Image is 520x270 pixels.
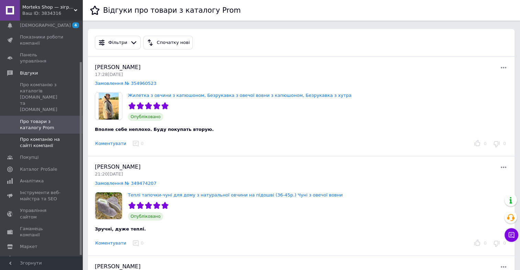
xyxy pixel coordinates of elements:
[95,140,126,147] button: Коментувати
[95,171,123,177] span: 21:20[DATE]
[20,190,64,202] span: Інструменти веб-майстра та SEO
[95,36,141,49] button: Фільтри
[22,10,82,16] div: Ваш ID: 3834316
[20,119,64,131] span: Про товари з каталогу Prom
[22,4,74,10] span: Morteks Shop — зігріваючі пояси, наколінники, товари з овчини
[20,255,55,261] span: Налаштування
[128,212,163,221] span: Опубліковано
[128,93,352,98] a: Жилетка з овчини з капюшоном, Безрукавка з овечої вовни з капюшоном, Безрукавка з хутра
[20,34,64,46] span: Показники роботи компанії
[143,36,193,49] button: Спочатку нові
[20,178,44,184] span: Аналітика
[95,192,122,219] img: Теплі тапочки-чуні для дому з натуральної овчини на підошві (36-45р.) Чуні з овечої вовни
[128,192,343,198] a: Теплі тапочки-чуні для дому з натуральної овчини на підошві (36-45р.) Чуні з овечої вовни
[95,93,122,120] img: Жилетка з овчини з капюшоном, Безрукавка з овечої вовни з капюшоном, Безрукавка з хутра
[95,263,141,270] span: [PERSON_NAME]
[20,166,57,172] span: Каталог ProSale
[20,70,38,76] span: Відгуки
[20,82,64,113] span: Про компанію з каталогів [DOMAIN_NAME] та [DOMAIN_NAME]
[95,181,156,186] a: Замовлення № 349474207
[95,226,146,232] span: Зручні, дуже теплі.
[95,81,156,86] a: Замовлення № 354960523
[95,240,126,247] button: Коментувати
[20,226,64,238] span: Гаманець компанії
[20,22,71,29] span: [DEMOGRAPHIC_DATA]
[72,22,79,28] span: 4
[103,6,241,14] h1: Відгуки про товари з каталогу Prom
[20,244,37,250] span: Маркет
[505,228,518,242] button: Чат з покупцем
[20,154,38,160] span: Покупці
[20,207,64,220] span: Управління сайтом
[128,113,163,121] span: Опубліковано
[107,39,129,46] div: Фільтри
[95,64,141,70] span: [PERSON_NAME]
[20,52,64,64] span: Панель управління
[20,136,64,149] span: Про компанію на сайті компанії
[95,72,123,77] span: 17:28[DATE]
[95,127,214,132] span: Вполне себе неплохо. Буду покупать вторую.
[155,39,191,46] div: Спочатку нові
[95,164,141,170] span: [PERSON_NAME]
